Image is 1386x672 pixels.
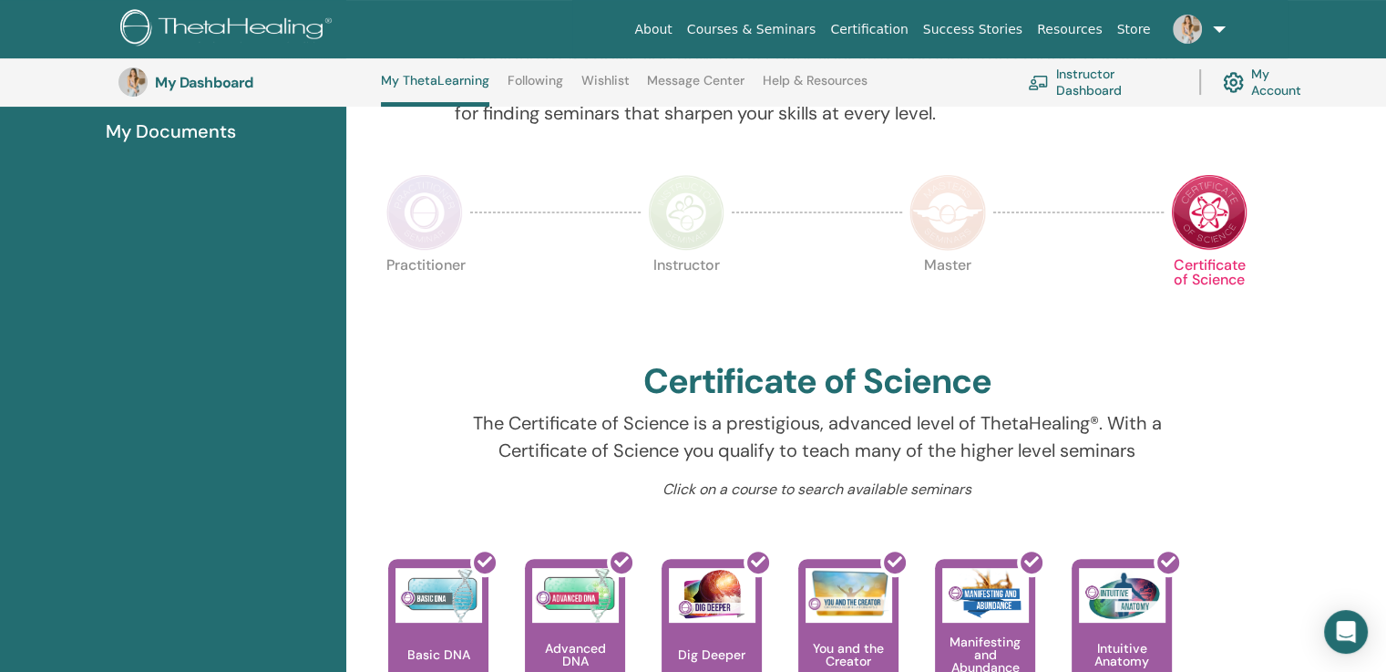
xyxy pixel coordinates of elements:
img: Intuitive Anatomy [1079,568,1165,623]
a: Success Stories [916,13,1030,47]
p: Instructor [648,258,724,335]
div: Open Intercom Messenger [1324,610,1368,654]
p: Practitioner [386,258,463,335]
span: My Documents [106,118,236,145]
p: You and the Creator [798,642,898,667]
p: Certificate of Science [1171,258,1247,335]
img: chalkboard-teacher.svg [1028,75,1049,90]
p: Master [909,258,986,335]
a: Following [508,73,563,102]
p: Advanced DNA [525,642,625,667]
a: Help & Resources [763,73,868,102]
img: Master [909,174,986,251]
a: My ThetaLearning [381,73,489,107]
p: Click on a course to search available seminars [455,479,1180,501]
img: Instructor [648,174,724,251]
img: logo.png [120,9,338,50]
img: You and the Creator [806,568,892,618]
h3: My Dashboard [155,74,337,91]
a: Message Center [647,73,744,102]
img: default.jpg [118,67,148,97]
a: About [627,13,679,47]
a: My Account [1223,62,1319,102]
img: Practitioner [386,174,463,251]
a: Instructor Dashboard [1028,62,1177,102]
p: Dig Deeper [671,648,753,661]
p: Intuitive Anatomy [1072,642,1172,667]
img: cog.svg [1223,67,1244,98]
a: Wishlist [581,73,630,102]
img: default.jpg [1173,15,1202,44]
a: Courses & Seminars [680,13,824,47]
img: Certificate of Science [1171,174,1247,251]
h2: Certificate of Science [643,361,991,403]
img: Manifesting and Abundance [942,568,1029,623]
a: Certification [823,13,915,47]
img: Advanced DNA [532,568,619,623]
a: Store [1110,13,1158,47]
img: Dig Deeper [669,568,755,623]
p: The Certificate of Science is a prestigious, advanced level of ThetaHealing®. With a Certificate ... [455,409,1180,464]
a: Resources [1030,13,1110,47]
img: Basic DNA [395,568,482,623]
